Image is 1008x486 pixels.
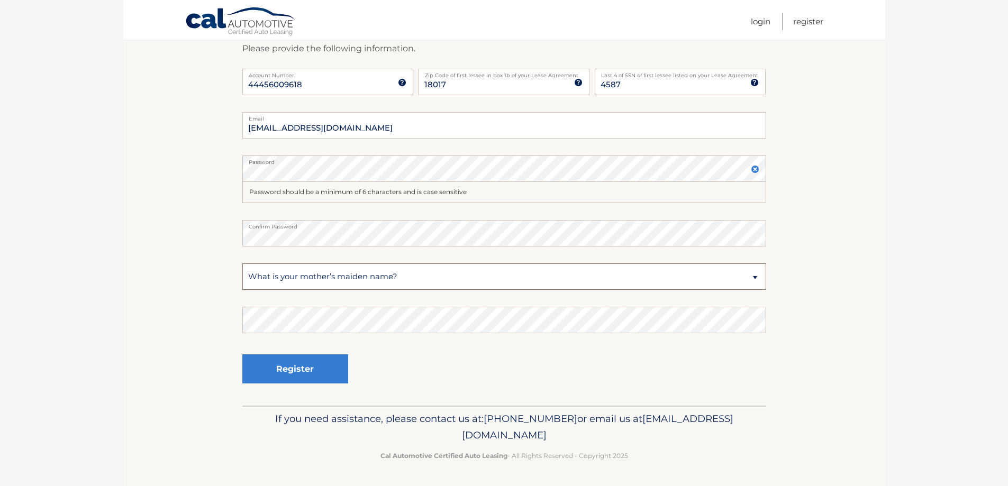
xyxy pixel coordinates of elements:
label: Account Number [242,69,413,77]
input: Email [242,112,766,139]
div: Password should be a minimum of 6 characters and is case sensitive [242,182,766,203]
label: Email [242,112,766,121]
input: Zip Code [419,69,589,95]
img: close.svg [751,165,759,173]
img: tooltip.svg [750,78,759,87]
input: Account Number [242,69,413,95]
span: [PHONE_NUMBER] [484,412,577,425]
a: Login [751,13,770,30]
p: Please provide the following information. [242,41,766,56]
img: tooltip.svg [398,78,406,87]
strong: Cal Automotive Certified Auto Leasing [380,452,507,460]
p: If you need assistance, please contact us at: or email us at [249,410,759,444]
a: Register [793,13,823,30]
input: SSN or EIN (last 4 digits only) [595,69,766,95]
label: Password [242,155,766,164]
label: Zip Code of first lessee in box 1b of your Lease Agreement [419,69,589,77]
a: Cal Automotive [185,7,296,38]
img: tooltip.svg [574,78,583,87]
label: Last 4 of SSN of first lessee listed on your Lease Agreement [595,69,766,77]
button: Register [242,354,348,383]
label: Confirm Password [242,220,766,228]
p: - All Rights Reserved - Copyright 2025 [249,450,759,461]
